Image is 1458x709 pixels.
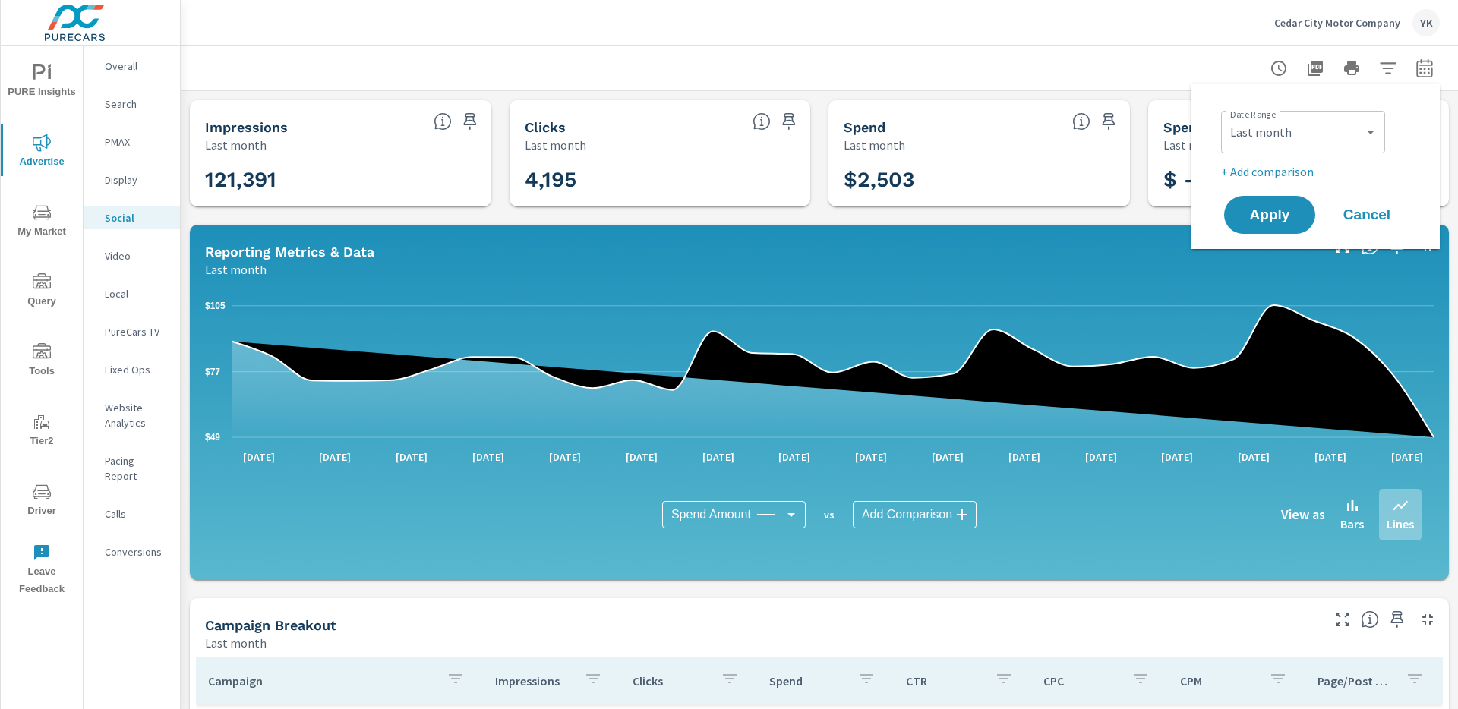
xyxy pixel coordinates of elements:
div: Search [84,93,180,115]
span: This is a summary of Social performance results by campaign. Each column can be sorted. [1361,610,1379,629]
span: Add Comparison [862,507,952,522]
p: Local [105,286,168,301]
p: PMAX [105,134,168,150]
p: [DATE] [385,449,438,465]
h3: $2,503 [844,167,1115,193]
p: Last month [205,634,267,652]
h5: Spend Per Unit Sold [1163,119,1300,135]
p: Last month [205,260,267,279]
span: Cancel [1336,208,1397,222]
p: [DATE] [921,449,974,465]
span: The amount of money spent on advertising during the period. [1072,112,1090,131]
p: CPM [1180,673,1256,689]
span: The number of times an ad was clicked by a consumer. [753,112,771,131]
h5: Clicks [525,119,566,135]
p: [DATE] [1150,449,1204,465]
p: Social [105,210,168,225]
span: Leave Feedback [5,544,78,598]
div: Fixed Ops [84,358,180,381]
span: Advertise [5,134,78,171]
p: [DATE] [462,449,515,465]
button: Minimize Widget [1415,607,1440,632]
p: Campaign [208,673,434,689]
h3: 121,391 [205,167,476,193]
p: Last month [205,136,267,154]
div: Website Analytics [84,396,180,434]
p: Bars [1340,515,1364,533]
h5: Spend [844,119,885,135]
p: Last month [525,136,586,154]
p: [DATE] [1304,449,1357,465]
div: Conversions [84,540,180,563]
span: Save this to your personalized report [1385,607,1409,632]
p: [DATE] [615,449,668,465]
span: Save this to your personalized report [458,109,482,134]
p: PureCars TV [105,324,168,339]
div: PMAX [84,131,180,153]
p: CTR [906,673,982,689]
div: Display [84,169,180,191]
p: Video [105,248,168,263]
p: Lines [1387,515,1414,533]
p: Cedar City Motor Company [1274,16,1400,30]
div: nav menu [1,46,83,604]
span: PURE Insights [5,64,78,101]
p: [DATE] [1381,449,1434,465]
button: Select Date Range [1409,53,1440,84]
p: [DATE] [308,449,361,465]
p: Display [105,172,168,187]
h5: Reporting Metrics & Data [205,244,374,260]
div: Pacing Report [84,449,180,487]
p: [DATE] [1075,449,1128,465]
span: Tier2 [5,413,78,450]
h5: Campaign Breakout [205,617,336,633]
p: [DATE] [232,449,286,465]
span: Spend Amount [671,507,751,522]
span: Save this to your personalized report [1097,109,1121,134]
p: + Add comparison [1221,162,1415,181]
p: [DATE] [998,449,1051,465]
p: [DATE] [768,449,821,465]
p: Pacing Report [105,453,168,484]
p: Conversions [105,544,168,559]
p: Impressions [495,673,571,689]
p: [DATE] [538,449,592,465]
span: Tools [5,343,78,380]
p: Clicks [633,673,708,689]
p: Page/Post Action [1318,673,1393,689]
text: $77 [205,367,220,377]
div: Video [84,244,180,267]
p: Overall [105,58,168,74]
span: Query [5,273,78,310]
p: [DATE] [692,449,745,465]
span: Apply [1239,208,1300,222]
h3: $ — [1163,167,1434,193]
div: Calls [84,503,180,525]
button: "Export Report to PDF" [1300,53,1330,84]
div: Local [84,282,180,305]
p: vs [806,508,853,522]
div: Spend Amount [662,501,806,528]
span: My Market [5,203,78,241]
text: $49 [205,432,220,443]
div: Overall [84,55,180,77]
p: CPC [1043,673,1119,689]
p: Website Analytics [105,400,168,430]
p: Search [105,96,168,112]
div: Add Comparison [853,501,977,528]
h5: Impressions [205,119,288,135]
p: [DATE] [844,449,898,465]
p: Calls [105,506,168,522]
p: Spend [769,673,845,689]
div: YK [1412,9,1440,36]
button: Make Fullscreen [1330,607,1355,632]
div: PureCars TV [84,320,180,343]
button: Apply [1224,196,1315,234]
span: Driver [5,483,78,520]
button: Cancel [1321,196,1412,234]
p: Last month [844,136,905,154]
span: Save this to your personalized report [777,109,801,134]
div: Social [84,206,180,229]
p: [DATE] [1227,449,1280,465]
p: Fixed Ops [105,362,168,377]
